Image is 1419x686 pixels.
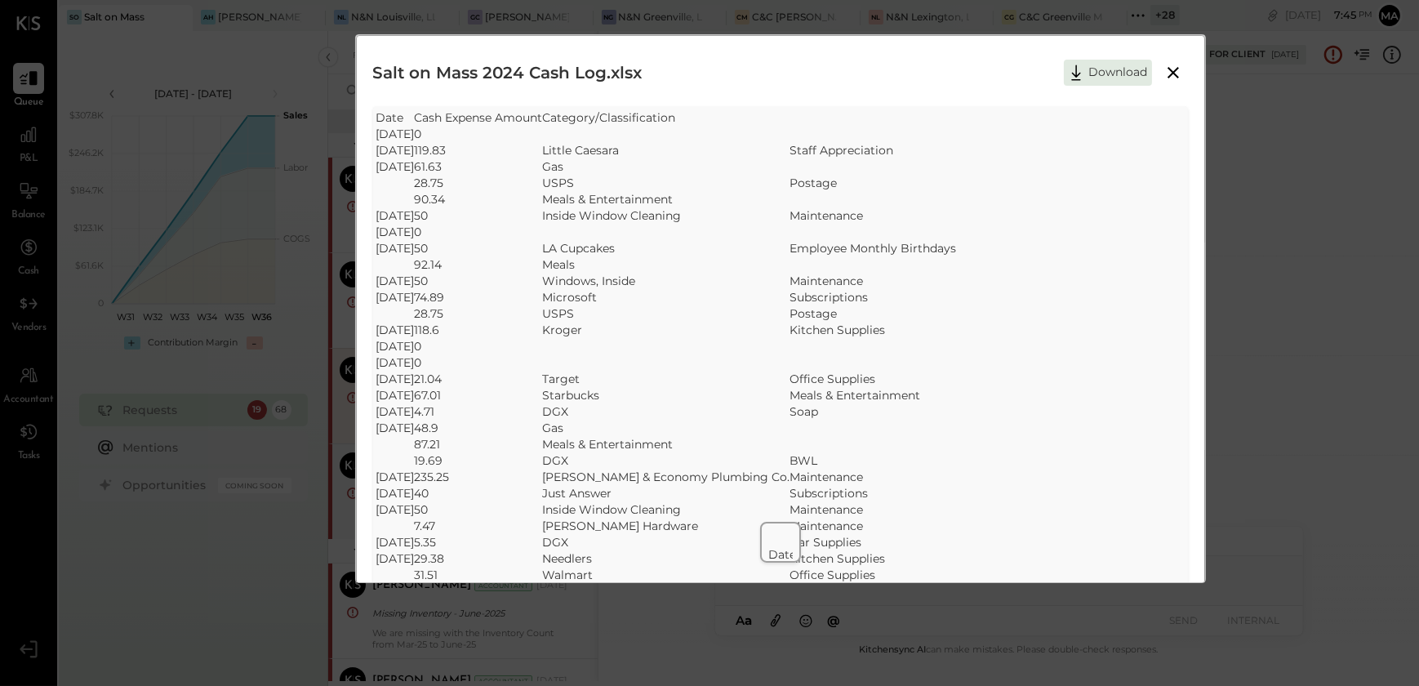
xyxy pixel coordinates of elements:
td: 50 [415,273,543,289]
td: Office Supplies [790,371,957,387]
td: Postage [790,305,957,322]
td: LA Cupcakes [543,240,790,256]
h2: Salt on Mass 2024 Cash Log.xlsx [373,52,643,93]
td: DGX [543,452,790,469]
td: [DATE] [376,126,415,142]
td: 40 [415,485,543,501]
td: Category/Classification [543,109,957,126]
td: Starbucks [543,387,790,403]
td: [DATE] [376,273,415,289]
td: [DATE] [376,224,415,240]
td: [DATE] [376,322,415,338]
td: Office Supplies [790,567,957,583]
td: [PERSON_NAME] & Economy Plumbing Co. [543,469,790,485]
td: 28.75 [415,305,543,322]
td: 0 [415,354,543,371]
td: Postage [790,175,957,191]
td: [DATE] [376,420,415,436]
td: Kroger [543,322,790,338]
td: 0 [415,338,543,354]
td: Date [376,109,415,126]
td: USPS [543,175,790,191]
td: Maintenance [790,469,957,485]
td: 87.21 [415,436,543,452]
td: 48.9 [415,420,543,436]
td: Cash Expense Amount [415,109,543,126]
td: 0 [415,224,543,240]
td: Meals & Entertainment [543,436,790,452]
td: 50 [415,207,543,224]
td: Inside Window Cleaning [543,207,790,224]
td: Maintenance [790,273,957,289]
td: Kitchen Supplies [790,322,957,338]
td: DGX [543,403,790,420]
td: Walmart [543,567,790,583]
td: Maintenance [790,207,957,224]
td: Subscriptions [790,485,957,501]
td: Microsoft [543,289,790,305]
td: [DATE] [376,240,415,256]
td: Just Answer [543,485,790,501]
td: Windows, Inside [543,273,790,289]
td: Target [543,371,790,387]
td: 119.83 [415,142,543,158]
td: [DATE] [376,485,415,501]
td: 19.69 [415,452,543,469]
td: Employee Monthly Birthdays [790,240,957,256]
td: [DATE] [376,371,415,387]
td: Date [768,530,807,579]
td: USPS [543,305,790,322]
td: [DATE] [376,289,415,305]
td: 21.04 [415,371,543,387]
td: [DATE] [376,338,415,354]
td: 118.6 [415,322,543,338]
td: 50 [415,501,543,518]
td: Inside Window Cleaning [543,501,790,518]
td: Maintenance [790,501,957,518]
td: 92.14 [415,256,543,273]
td: 74.89 [415,289,543,305]
td: [DATE] [376,142,415,158]
td: 235.25 [415,469,543,485]
td: Meals & Entertainment [543,191,790,207]
td: 61.63 [415,158,543,175]
td: 0 [415,126,543,142]
td: Meals [543,256,790,273]
td: 50 [415,240,543,256]
td: Gas [543,420,790,436]
td: Gas [543,158,790,175]
td: 31.51 [415,567,543,583]
td: 90.34 [415,191,543,207]
button: Download [1064,60,1152,86]
td: 28.75 [415,175,543,191]
td: Meals & Entertainment [790,387,957,403]
td: Subscriptions [790,289,957,305]
td: [DATE] [376,207,415,224]
td: [DATE] [376,354,415,371]
td: 67.01 [415,387,543,403]
td: [DATE] [376,469,415,485]
td: Staff Appreciation [790,142,957,158]
td: Soap [790,403,957,420]
td: [DATE] [376,158,415,175]
td: 4.71 [415,403,543,420]
td: Little Caesara [543,142,790,158]
td: [DATE] [376,387,415,403]
td: [DATE] [376,501,415,518]
td: BWL [790,452,957,469]
td: [DATE] [376,403,415,420]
